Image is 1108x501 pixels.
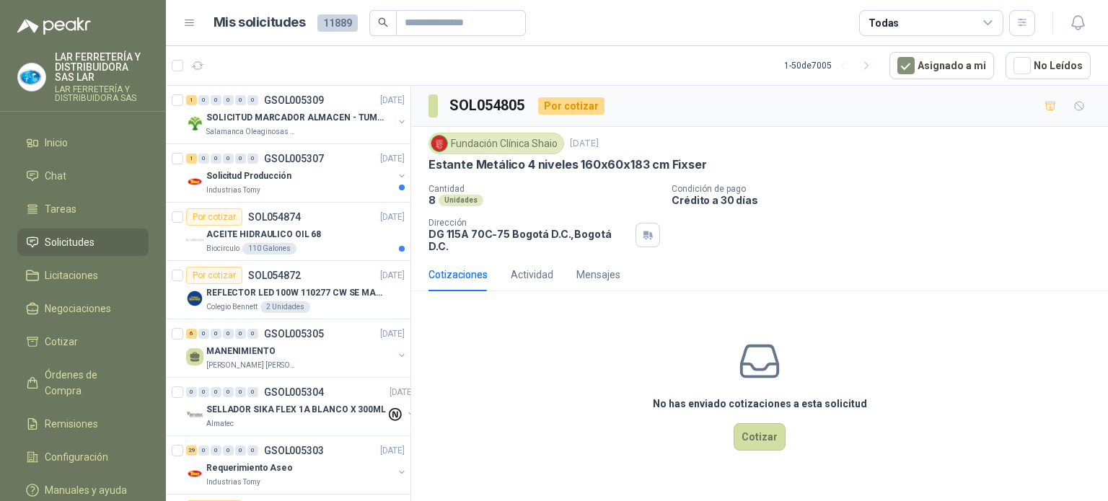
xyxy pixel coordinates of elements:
span: Configuración [45,449,108,465]
p: [DATE] [570,137,599,151]
button: No Leídos [1006,52,1091,79]
p: [PERSON_NAME] [PERSON_NAME] [206,360,297,371]
span: Manuales y ayuda [45,482,127,498]
p: Solicitud Producción [206,169,291,183]
p: SOL054872 [248,270,301,280]
h3: No has enviado cotizaciones a esta solicitud [653,396,867,412]
div: 0 [211,95,221,105]
span: Tareas [45,201,76,217]
div: 6 [186,329,197,339]
span: Remisiones [45,416,98,432]
div: 0 [235,329,246,339]
p: GSOL005305 [264,329,324,339]
div: 0 [198,329,209,339]
div: 0 [223,445,234,456]
p: [DATE] [380,94,405,107]
p: Industrias Tomy [206,185,260,196]
p: [DATE] [380,444,405,458]
div: 0 [211,445,221,456]
a: Cotizar [17,328,149,355]
span: Licitaciones [45,267,98,283]
p: REFLECTOR LED 100W 110277 CW SE MARCA: PILA BY PHILIPS [206,286,386,300]
p: Almatec [206,418,234,430]
p: LAR FERRETERÍA Y DISTRIBUIDORA SAS [55,85,149,102]
div: 0 [247,95,258,105]
div: 0 [235,445,246,456]
a: Negociaciones [17,295,149,322]
div: 0 [211,387,221,397]
div: Por cotizar [538,97,604,115]
img: Company Logo [186,173,203,190]
p: Industrias Tomy [206,476,260,488]
p: [DATE] [380,327,405,341]
p: Biocirculo [206,243,239,254]
a: Inicio [17,129,149,156]
a: Por cotizarSOL054874[DATE] Company LogoACEITE HIDRAULICO OIL 68Biocirculo110 Galones [166,203,410,261]
div: 1 [186,95,197,105]
div: Mensajes [576,267,620,283]
span: Cotizar [45,334,78,350]
p: Salamanca Oleaginosas SAS [206,126,297,138]
div: 0 [247,154,258,164]
div: 0 [211,329,221,339]
span: Inicio [45,135,68,151]
div: 0 [223,329,234,339]
img: Company Logo [186,290,203,307]
a: Solicitudes [17,229,149,256]
a: 1 0 0 0 0 0 GSOL005307[DATE] Company LogoSolicitud ProducciónIndustrias Tomy [186,150,408,196]
div: 0 [247,387,258,397]
div: Actividad [511,267,553,283]
a: Configuración [17,443,149,471]
p: LAR FERRETERÍA Y DISTRIBUIDORA SAS LAR [55,52,149,82]
div: 0 [235,387,246,397]
p: ACEITE HIDRAULICO OIL 68 [206,228,321,241]
div: 0 [223,154,234,164]
p: GSOL005303 [264,445,324,456]
p: GSOL005304 [264,387,324,397]
div: 0 [247,329,258,339]
p: [DATE] [380,210,405,224]
a: Licitaciones [17,262,149,289]
img: Company Logo [18,63,45,91]
div: 1 - 50 de 7005 [784,54,878,77]
a: 1 0 0 0 0 0 GSOL005309[DATE] Company LogoSOLICITUD MARCADOR ALMACEN - TUMACOSalamanca Oleaginosas... [186,92,408,138]
div: 1 [186,154,197,164]
div: 110 Galones [242,243,296,254]
p: [DATE] [380,152,405,166]
div: 0 [235,154,246,164]
div: 0 [223,95,234,105]
a: 29 0 0 0 0 0 GSOL005303[DATE] Company LogoRequerimiento AseoIndustrias Tomy [186,442,408,488]
div: 0 [198,95,209,105]
p: Cantidad [428,184,660,194]
p: 8 [428,194,436,206]
p: SELLADOR SIKA FLEX 1A BLANCO X 300ML [206,403,386,417]
img: Company Logo [186,407,203,424]
p: Colegio Bennett [206,301,258,313]
span: Chat [45,168,66,184]
div: 0 [235,95,246,105]
button: Asignado a mi [889,52,994,79]
img: Company Logo [186,465,203,482]
p: DG 115A 70C-75 Bogotá D.C. , Bogotá D.C. [428,228,630,252]
p: [DATE] [380,269,405,283]
span: Solicitudes [45,234,94,250]
div: Unidades [439,195,483,206]
a: Chat [17,162,149,190]
div: Por cotizar [186,267,242,284]
div: 0 [198,387,209,397]
div: 0 [211,154,221,164]
h3: SOL054805 [449,94,527,117]
img: Logo peakr [17,17,91,35]
h1: Mis solicitudes [214,12,306,33]
p: GSOL005307 [264,154,324,164]
div: Por cotizar [186,208,242,226]
a: Tareas [17,195,149,223]
p: Estante Metálico 4 niveles 160x60x183 cm Fixser [428,157,707,172]
img: Company Logo [186,231,203,249]
span: Negociaciones [45,301,111,316]
div: 0 [247,445,258,456]
p: SOL054874 [248,212,301,222]
div: 29 [186,445,197,456]
div: 2 Unidades [260,301,310,313]
p: [DATE] [390,386,414,399]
